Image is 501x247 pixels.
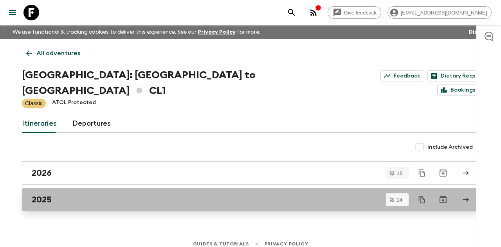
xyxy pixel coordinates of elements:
[396,10,491,16] span: [EMAIL_ADDRESS][DOMAIN_NAME]
[435,165,451,181] button: Archive
[427,143,473,151] span: Include Archived
[5,5,20,20] button: menu
[22,188,479,211] a: 2025
[427,70,479,81] a: Dietary Reqs
[22,114,57,133] a: Itineraries
[22,67,349,99] h1: [GEOGRAPHIC_DATA]: [GEOGRAPHIC_DATA] to [GEOGRAPHIC_DATA] CL1
[284,5,299,20] button: search adventures
[52,99,96,108] p: ATOL Protected
[328,6,381,19] a: Give feedback
[9,25,263,39] p: We use functional & tracking cookies to deliver this experience. See our for more.
[340,10,381,16] span: Give feedback
[392,171,407,176] span: 18
[25,99,43,107] p: Classic
[415,193,429,207] button: Duplicate
[198,29,236,35] a: Privacy Policy
[32,168,52,178] h2: 2026
[437,85,479,96] a: Bookings
[72,114,111,133] a: Departures
[435,192,451,207] button: Archive
[22,161,479,185] a: 2026
[467,27,492,38] button: Dismiss
[380,70,424,81] a: Feedback
[22,45,85,61] a: All adventures
[36,49,80,58] p: All adventures
[392,197,407,202] span: 14
[415,166,429,180] button: Duplicate
[387,6,492,19] div: [EMAIL_ADDRESS][DOMAIN_NAME]
[32,195,52,205] h2: 2025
